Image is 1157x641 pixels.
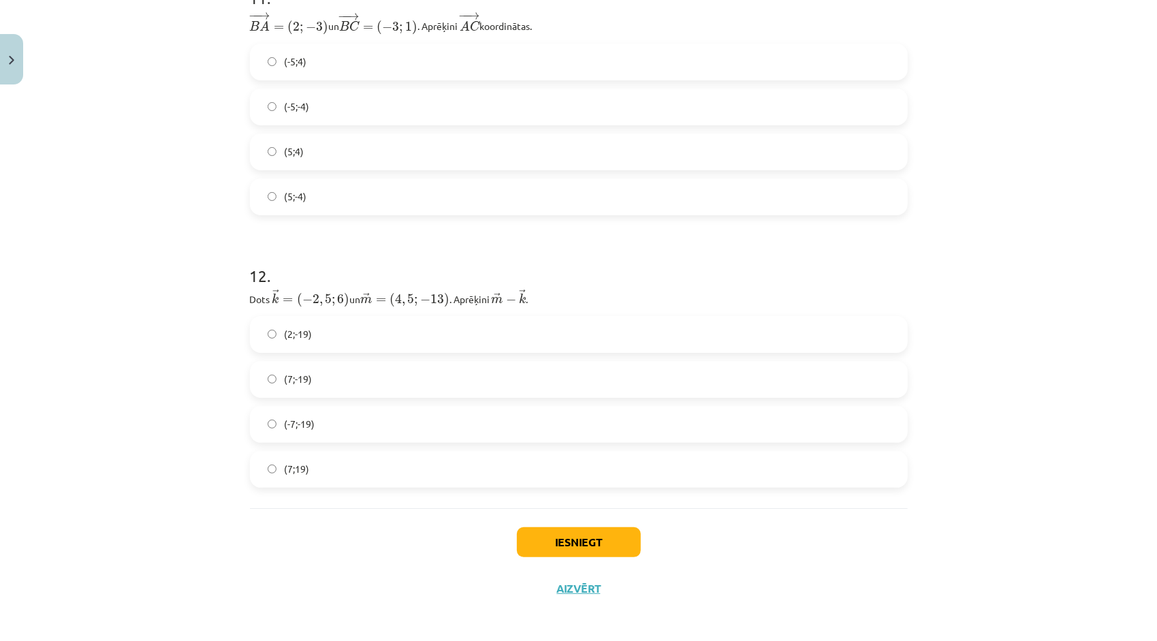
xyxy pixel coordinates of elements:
span: = [363,25,373,31]
span: 13 [430,294,444,304]
span: ) [323,20,328,35]
span: → [257,12,270,19]
span: B [339,21,349,31]
span: − [382,22,392,32]
p: Dots ﻿ un ﻿. Aprēķini ﻿﻿ . [250,289,908,308]
span: (2;-19) [285,327,313,341]
span: A [260,20,270,31]
span: ( [377,20,382,35]
span: m [492,297,503,304]
input: (5;4) [268,147,276,156]
button: Aizvērt [553,582,605,595]
span: ( [390,293,395,307]
span: 5 [407,294,414,304]
span: k [519,294,526,304]
span: (7;-19) [285,372,313,386]
span: ; [300,25,303,33]
span: − [302,295,313,304]
span: ) [412,20,417,35]
span: , [402,299,405,306]
input: (2;-19) [268,330,276,339]
span: − [462,12,464,19]
input: (7;19) [268,465,276,473]
span: , [319,299,323,306]
span: → [346,12,360,20]
span: ) [344,293,349,307]
span: − [506,295,516,304]
span: − [458,12,469,19]
span: ( [297,293,302,307]
span: (7;19) [285,462,310,476]
span: (-5;-4) [285,99,310,114]
span: 2 [313,294,319,304]
span: = [274,25,284,31]
span: − [249,12,259,19]
span: − [420,295,430,304]
span: 5 [325,294,332,304]
span: ( [287,20,293,35]
span: k [272,294,279,304]
span: 1 [405,22,412,31]
span: 3 [392,22,399,31]
span: → [494,293,501,302]
img: icon-close-lesson-0947bae3869378f0d4975bcd49f059093ad1ed9edebbc8119c70593378902aed.svg [9,56,14,65]
span: − [338,12,348,20]
input: (-5;4) [268,57,276,66]
span: A [460,20,470,31]
span: (-7;-19) [285,417,315,431]
span: 3 [316,22,323,31]
span: 2 [293,22,300,31]
span: m [360,297,372,304]
span: C [349,21,360,31]
span: ; [332,297,335,306]
span: = [283,298,293,303]
span: → [363,293,370,302]
span: 4 [395,294,402,304]
span: ) [444,293,449,307]
span: 6 [337,294,344,304]
span: − [342,12,343,20]
input: (-5;-4) [268,102,276,111]
h1: 12 . [250,243,908,285]
span: (5;-4) [285,189,307,204]
span: (5;4) [285,144,304,159]
span: → [272,290,279,299]
span: ; [414,297,417,306]
span: = [376,298,386,303]
span: (-5;4) [285,54,307,69]
span: − [306,22,316,32]
span: B [250,21,260,31]
span: C [470,21,480,31]
span: → [466,12,480,19]
input: (-7;-19) [268,420,276,428]
input: (7;-19) [268,375,276,384]
span: − [253,12,254,19]
p: un ﻿. Aprēķini ﻿ koordinātas. [250,11,908,35]
button: Iesniegt [517,527,641,557]
span: ; [399,25,402,33]
span: → [520,290,526,299]
input: (5;-4) [268,192,276,201]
